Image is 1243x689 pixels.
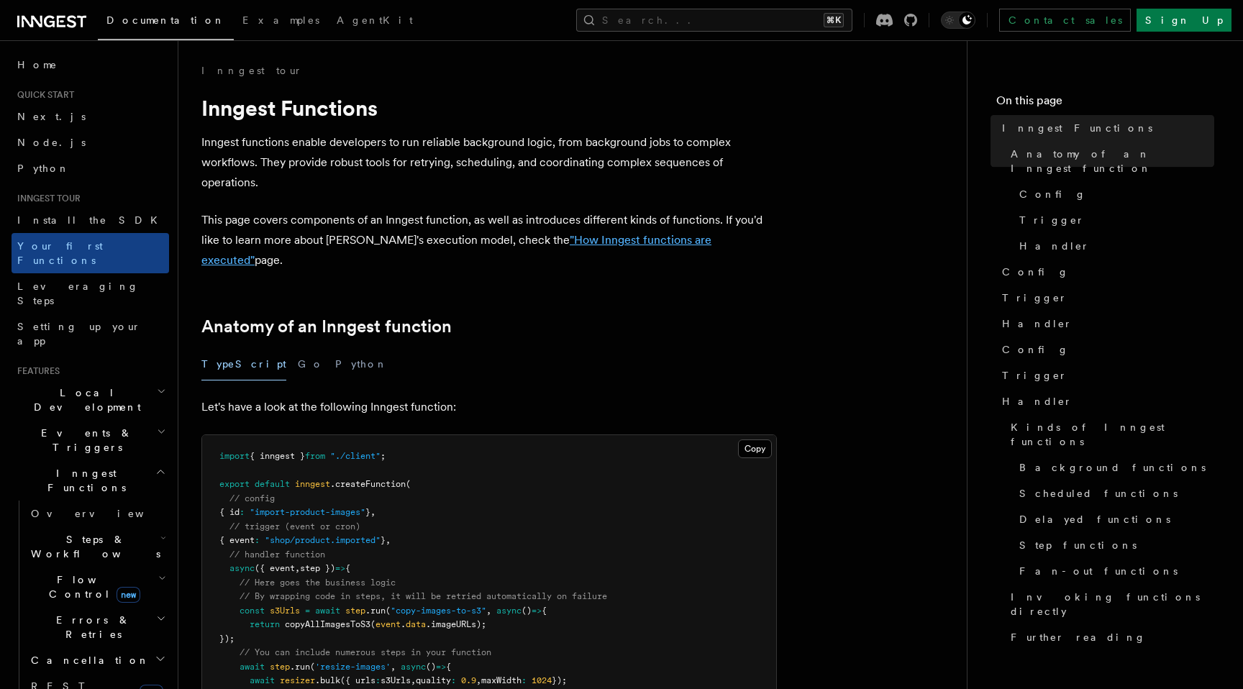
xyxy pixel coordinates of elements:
span: : [522,675,527,685]
span: async [496,606,522,616]
span: Handler [1002,394,1073,409]
span: ; [381,451,386,461]
a: Background functions [1014,455,1214,480]
span: "copy-images-to-s3" [391,606,486,616]
span: await [315,606,340,616]
span: Next.js [17,111,86,122]
span: Config [1019,187,1086,201]
span: Background functions [1019,460,1206,475]
span: Documentation [106,14,225,26]
a: Overview [25,501,169,526]
a: Delayed functions [1014,506,1214,532]
a: Trigger [996,362,1214,388]
span: { [542,606,547,616]
span: }); [552,675,567,685]
span: : [240,507,245,517]
span: .run [290,662,310,672]
a: Further reading [1005,624,1214,650]
a: Handler [996,311,1214,337]
kbd: ⌘K [824,13,844,27]
span: // config [229,493,275,503]
a: Install the SDK [12,207,169,233]
span: Local Development [12,385,157,414]
span: resizer [280,675,315,685]
span: } [381,535,386,545]
button: Events & Triggers [12,420,169,460]
span: Flow Control [25,572,158,601]
span: Kinds of Inngest functions [1011,420,1214,449]
button: Search...⌘K [576,9,852,32]
span: import [219,451,250,461]
button: Go [298,348,324,380]
a: Scheduled functions [1014,480,1214,506]
span: copyAllImagesToS3 [285,619,370,629]
a: Anatomy of an Inngest function [1005,141,1214,181]
span: s3Urls [270,606,300,616]
span: Trigger [1002,368,1067,383]
button: Local Development [12,380,169,420]
span: Leveraging Steps [17,280,139,306]
span: // handler function [229,549,325,560]
span: ( [370,619,375,629]
span: "./client" [330,451,381,461]
span: // You can include numerous steps in your function [240,647,491,657]
a: Handler [1014,233,1214,259]
span: const [240,606,265,616]
span: Trigger [1002,291,1067,305]
span: new [117,587,140,603]
span: { inngest } [250,451,305,461]
a: Fan-out functions [1014,558,1214,584]
button: Python [335,348,388,380]
span: default [255,479,290,489]
span: .run [365,606,386,616]
span: async [229,563,255,573]
span: ( [310,662,315,672]
span: } [365,507,370,517]
span: , [476,675,481,685]
span: quality [416,675,451,685]
span: Delayed functions [1019,512,1170,526]
span: Inngest Functions [1002,121,1152,135]
a: Leveraging Steps [12,273,169,314]
span: ( [406,479,411,489]
a: Trigger [996,285,1214,311]
span: Events & Triggers [12,426,157,455]
a: Python [12,155,169,181]
a: Your first Functions [12,233,169,273]
span: "shop/product.imported" [265,535,381,545]
span: .imageURLs); [426,619,486,629]
span: , [411,675,416,685]
span: . [401,619,406,629]
span: ({ urls [340,675,375,685]
a: Step functions [1014,532,1214,558]
span: 1024 [532,675,552,685]
span: Overview [31,508,179,519]
span: s3Urls [381,675,411,685]
span: => [436,662,446,672]
span: : [375,675,381,685]
button: Copy [738,439,772,458]
a: Handler [996,388,1214,414]
a: Home [12,52,169,78]
a: Contact sales [999,9,1131,32]
a: Inngest tour [201,63,302,78]
span: , [486,606,491,616]
a: Inngest Functions [996,115,1214,141]
span: { id [219,507,240,517]
a: Anatomy of an Inngest function [201,316,452,337]
span: Examples [242,14,319,26]
button: Steps & Workflows [25,526,169,567]
span: await [240,662,265,672]
span: export [219,479,250,489]
span: event [375,619,401,629]
button: TypeScript [201,348,286,380]
span: Step functions [1019,538,1137,552]
span: 0.9 [461,675,476,685]
span: , [370,507,375,517]
button: Errors & Retries [25,607,169,647]
span: Python [17,163,70,174]
span: Steps & Workflows [25,532,160,561]
span: step }) [300,563,335,573]
a: Config [1014,181,1214,207]
button: Inngest Functions [12,460,169,501]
